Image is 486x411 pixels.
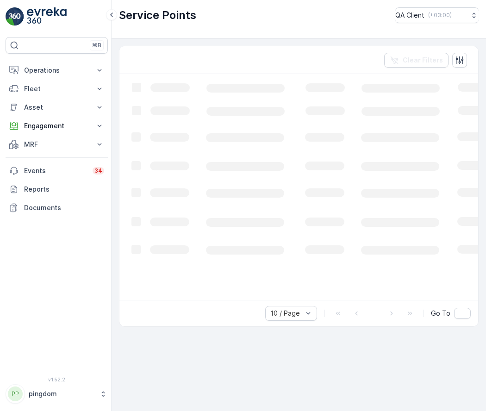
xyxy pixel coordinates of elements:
button: Fleet [6,80,108,98]
p: Service Points [119,8,196,23]
a: Reports [6,180,108,199]
p: MRF [24,140,89,149]
p: Clear Filters [403,56,443,65]
button: Operations [6,61,108,80]
p: ( +03:00 ) [428,12,452,19]
p: pingdom [29,389,95,399]
button: QA Client(+03:00) [395,7,479,23]
img: logo_light-DOdMpM7g.png [27,7,67,26]
a: Documents [6,199,108,217]
p: Documents [24,203,104,212]
p: Fleet [24,84,89,93]
p: QA Client [395,11,424,20]
p: Engagement [24,121,89,131]
img: logo [6,7,24,26]
button: MRF [6,135,108,154]
div: PP [8,386,23,401]
p: 34 [94,167,102,174]
a: Events34 [6,162,108,180]
span: Go To [431,309,450,318]
p: Operations [24,66,89,75]
button: PPpingdom [6,384,108,404]
span: v 1.52.2 [6,377,108,382]
p: ⌘B [92,42,101,49]
p: Events [24,166,87,175]
button: Asset [6,98,108,117]
button: Clear Filters [384,53,449,68]
p: Asset [24,103,89,112]
button: Engagement [6,117,108,135]
p: Reports [24,185,104,194]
